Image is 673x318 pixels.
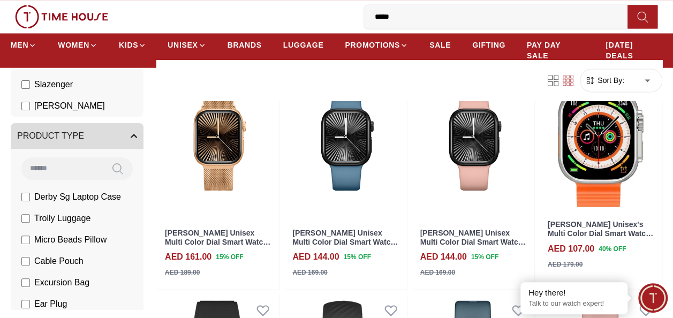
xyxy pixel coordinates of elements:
[168,35,206,55] a: UNISEX
[548,219,653,246] a: [PERSON_NAME] Unisex's Multi Color Dial Smart Watch - KULMX-SSOBX
[292,228,398,263] a: [PERSON_NAME] Unisex Multi Color Dial Smart Watch With Interchangeable Strap-KA10PRO-BSHBN
[595,75,624,86] span: Sort By:
[21,214,30,223] input: Trolly Luggage
[21,80,30,89] input: Slazenger
[283,40,324,50] span: LUGGAGE
[228,35,262,55] a: BRANDS
[283,35,324,55] a: LUGGAGE
[156,59,279,222] img: Kenneth Scott Unisex Multi Color Dial Smart Watch With Interchangeable Strap-KA10PRO-RSBMK
[528,287,619,298] div: Hey there!
[15,5,108,28] img: ...
[165,267,200,277] div: AED 189.00
[21,193,30,201] input: Derby Sg Laptop Case
[472,35,505,55] a: GIFTING
[165,228,270,263] a: [PERSON_NAME] Unisex Multi Color Dial Smart Watch With Interchangeable Strap-KA10PRO-RSBMK
[34,78,73,91] span: Slazenger
[292,250,339,263] h4: AED 144.00
[34,255,84,268] span: Cable Pouch
[599,244,626,253] span: 40 % OFF
[58,40,89,50] span: WOMEN
[585,75,624,86] button: Sort By:
[58,35,97,55] a: WOMEN
[539,59,662,213] img: Kenneth Scott Unisex's Multi Color Dial Smart Watch - KULMX-SSOBX
[228,40,262,50] span: BRANDS
[21,102,30,110] input: [PERSON_NAME]
[165,250,211,263] h4: AED 161.00
[34,298,67,311] span: Ear Plug
[429,40,451,50] span: SALE
[606,40,662,61] span: [DATE] DEALS
[548,259,583,269] div: AED 179.00
[292,267,327,277] div: AED 169.00
[284,59,406,222] img: Kenneth Scott Unisex Multi Color Dial Smart Watch With Interchangeable Strap-KA10PRO-BSHBN
[21,257,30,266] input: Cable Pouch
[429,35,451,55] a: SALE
[527,35,584,65] a: PAY DAY SALE
[420,267,455,277] div: AED 169.00
[345,40,400,50] span: PROMOTIONS
[412,59,534,222] img: Kenneth Scott Unisex Multi Color Dial Smart Watch With Interchangeable Strap-KA10PRO-BSBBP
[34,276,89,289] span: Excursion Bag
[21,236,30,244] input: Micro Beads Pillow
[21,278,30,287] input: Excursion Bag
[420,228,526,263] a: [PERSON_NAME] Unisex Multi Color Dial Smart Watch With Interchangeable Strap-KA10PRO-BSBBP
[420,250,467,263] h4: AED 144.00
[638,283,668,313] div: Chat Widget
[606,35,662,65] a: [DATE] DEALS
[34,100,105,112] span: [PERSON_NAME]
[11,123,143,149] button: PRODUCT TYPE
[216,252,243,261] span: 15 % OFF
[34,191,121,203] span: Derby Sg Laptop Case
[119,35,146,55] a: KIDS
[11,35,36,55] a: MEN
[11,40,28,50] span: MEN
[343,252,370,261] span: 15 % OFF
[528,299,619,308] p: Talk to our watch expert!
[34,233,107,246] span: Micro Beads Pillow
[21,300,30,308] input: Ear Plug
[345,35,408,55] a: PROMOTIONS
[168,40,198,50] span: UNISEX
[527,40,584,61] span: PAY DAY SALE
[17,130,84,142] span: PRODUCT TYPE
[471,252,498,261] span: 15 % OFF
[548,242,594,255] h4: AED 107.00
[34,212,90,225] span: Trolly Luggage
[119,40,138,50] span: KIDS
[472,40,505,50] span: GIFTING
